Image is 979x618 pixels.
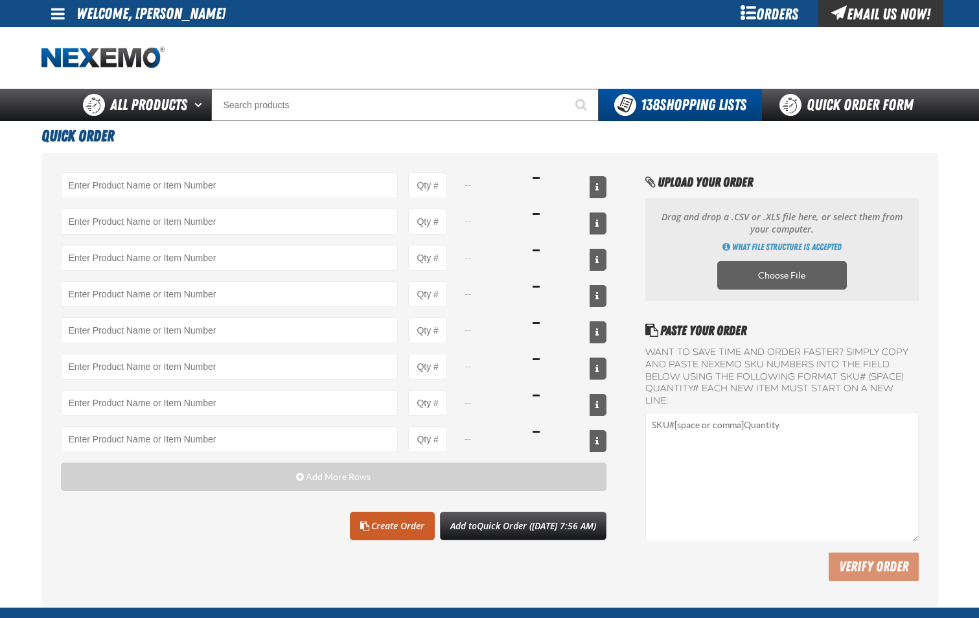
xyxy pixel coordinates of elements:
[61,209,398,235] : Product
[41,127,114,145] span: Quick Order
[408,172,447,198] input: Product Quantity
[408,390,447,416] input: Product Quantity
[61,354,398,380] : Product
[645,347,918,407] label: Want to save time and order faster? Simply copy and paste NEXEMO SKU numbers into the field below...
[408,281,447,307] input: Product Quantity
[590,358,606,380] button: View All Prices
[350,512,435,540] : Create Order
[61,426,398,452] : Product
[61,390,398,416] : Product
[408,354,447,380] input: Product Quantity
[566,89,599,121] button: Start Searching
[590,430,606,452] button: View All Prices
[61,172,398,198] : Product
[722,241,842,253] a: Get Directions of how to import multiple products using an CSV, XLSX or ODS file. Opens a popup
[306,472,371,482] span: Add More Rows
[641,96,660,114] strong: 138
[590,212,606,235] button: View All Prices
[658,211,905,236] p: Drag and drop a .CSV or .XLS file here, or select them from your computer.
[41,47,165,69] img: Nexemo logo
[590,321,606,343] button: View All Prices
[61,245,398,271] : Product
[645,172,918,192] h2: Upload Your Order
[477,520,596,532] span: Quick Order ([DATE] 7:56 AM)
[717,261,847,290] label: Choose CSV, XLSX or ODS file to import multiple products. Opens a popup
[408,209,447,235] input: Product Quantity
[408,317,447,343] input: Product Quantity
[408,245,447,271] input: Product Quantity
[590,285,606,307] button: View All Prices
[641,96,746,114] span: Shopping Lists
[440,512,606,540] button: Add toQuick Order ([DATE] 7:56 AM)
[41,47,165,69] a: Home
[590,394,606,416] button: View All Prices
[590,249,606,271] button: View All Prices
[61,281,398,307] : Product
[408,426,447,452] input: Product Quantity
[599,89,762,121] button: You have 138 Shopping Lists. Open to view details
[190,89,211,121] button: Open All Products pages
[762,89,938,121] a: Quick Order Form
[61,463,607,491] button: Add More Rows
[645,321,918,340] h2: Paste Your Order
[211,89,599,121] input: Search
[110,93,187,117] span: All Products
[450,520,596,532] span: Add to
[61,317,398,343] : Product
[590,176,606,198] button: View All Prices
